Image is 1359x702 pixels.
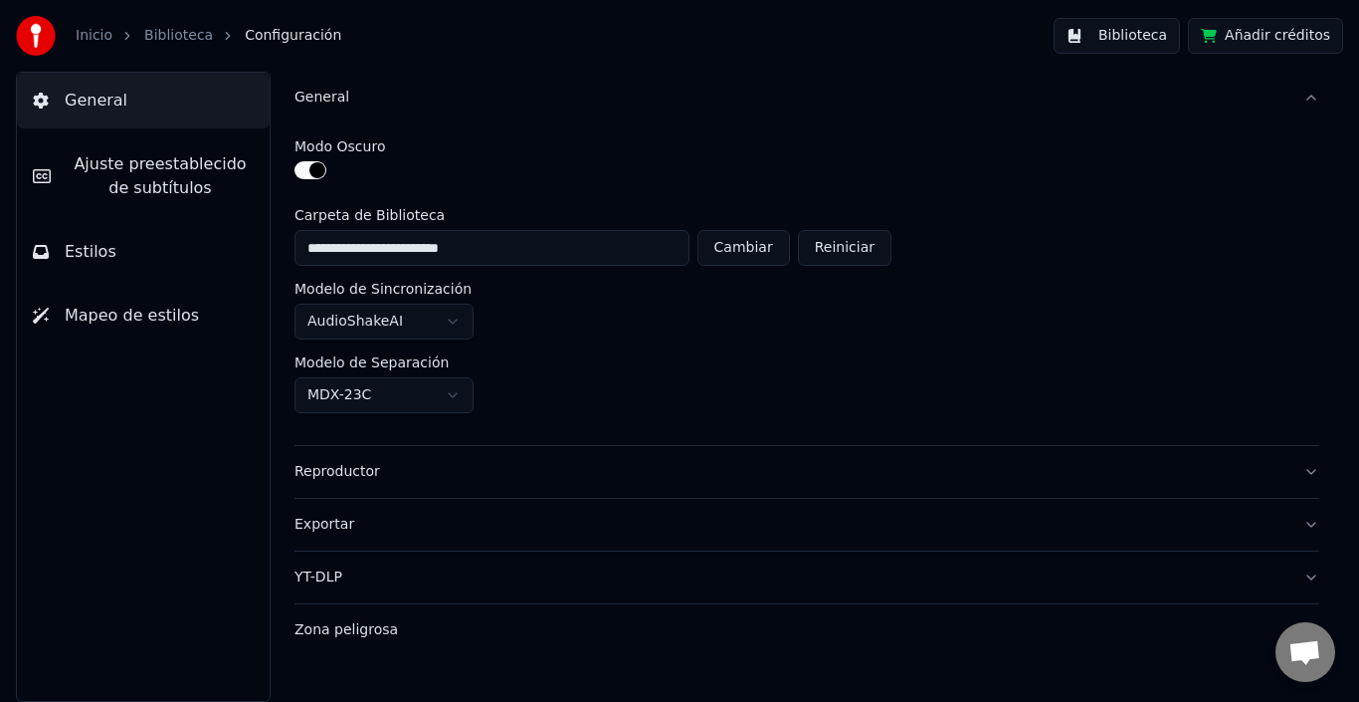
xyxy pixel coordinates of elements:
div: Chat abierto [1275,622,1335,682]
div: Reproductor [294,462,1287,482]
label: Modelo de Sincronización [294,282,472,296]
label: Modelo de Separación [294,355,449,369]
button: Añadir créditos [1188,18,1343,54]
img: youka [16,16,56,56]
button: Ajuste preestablecido de subtítulos [17,136,270,216]
button: Mapeo de estilos [17,288,270,344]
label: Carpeta de Biblioteca [294,208,891,222]
span: Configuración [245,26,341,46]
div: General [294,88,1287,108]
button: Reiniciar [798,230,891,266]
div: Zona peligrosa [294,620,1287,640]
button: General [17,73,270,128]
span: Estilos [65,240,116,264]
span: Ajuste preestablecido de subtítulos [67,152,254,200]
button: YT-DLP [294,552,1319,603]
label: Modo Oscuro [294,139,385,153]
span: General [65,89,127,113]
button: Exportar [294,499,1319,551]
button: Cambiar [697,230,790,266]
a: Biblioteca [144,26,213,46]
div: General [294,123,1319,445]
button: Zona peligrosa [294,604,1319,656]
div: YT-DLP [294,568,1287,587]
a: Inicio [76,26,112,46]
nav: breadcrumb [76,26,341,46]
button: General [294,72,1319,123]
span: Mapeo de estilos [65,304,199,328]
div: Exportar [294,515,1287,535]
button: Biblioteca [1054,18,1180,54]
button: Reproductor [294,446,1319,498]
button: Estilos [17,224,270,280]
